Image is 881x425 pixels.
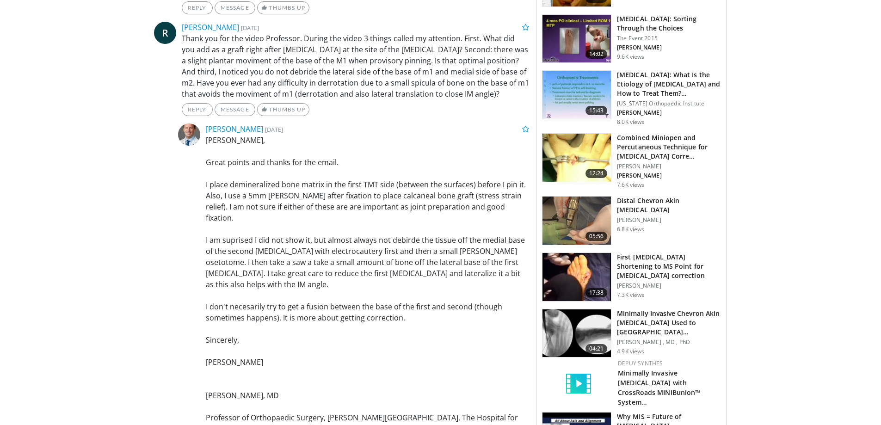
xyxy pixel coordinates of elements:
p: The Event 2015 [617,35,721,42]
h3: First [MEDICAL_DATA] Shortening to MS Point for [MEDICAL_DATA] correction [617,253,721,280]
p: [PERSON_NAME] [617,172,721,179]
a: 04:21 Minimally Invasive Chevron Akin [MEDICAL_DATA] Used to [GEOGRAPHIC_DATA]… [PERSON_NAME] , M... [542,309,721,358]
p: 7.3K views [617,291,644,299]
a: Message [215,103,255,116]
p: [PERSON_NAME] [617,44,721,51]
a: Reply [182,103,213,116]
span: 12:24 [585,169,608,178]
img: e73f24f9-02ca-4bec-a641-813152ebe724.150x105_q85_crop-smart_upscale.jpg [542,309,611,357]
small: [DATE] [241,24,259,32]
span: 15:43 [585,106,608,115]
p: Thank you for the video Professor. During the video 3 things called my attention. First. What did... [182,33,530,99]
img: video_placeholder_short.svg [544,359,613,408]
a: 12:24 Combined Miniopen and Percutaneous Technique for [MEDICAL_DATA] Corre… [PERSON_NAME] [PERSO... [542,133,721,189]
p: [PERSON_NAME] [617,282,721,289]
img: 453fc654-1f5c-40b1-9270-689191109b10.150x105_q85_crop-smart_upscale.jpg [542,15,611,63]
img: abb9f310-2826-487f-ae75-9336bcd83bb7.150x105_q85_crop-smart_upscale.jpg [542,197,611,245]
a: Thumbs Up [257,103,309,116]
a: 14:02 [MEDICAL_DATA]: Sorting Through the Choices The Event 2015 [PERSON_NAME] 9.6K views [542,14,721,63]
a: DePuy Synthes [618,359,663,367]
p: 8.0K views [617,118,644,126]
p: [PERSON_NAME] [617,216,721,224]
p: 7.6K views [617,181,644,189]
p: 9.6K views [617,53,644,61]
a: Message [215,1,255,14]
span: 14:02 [585,49,608,59]
a: [PERSON_NAME] [206,124,263,134]
a: [PERSON_NAME] [182,22,239,32]
a: Reply [182,1,213,14]
span: 04:21 [585,344,608,353]
a: R [154,22,176,44]
h3: Minimally Invasive Chevron Akin [MEDICAL_DATA] Used to [GEOGRAPHIC_DATA]… [617,309,721,337]
p: 6.8K views [617,226,644,233]
h3: Combined Miniopen and Percutaneous Technique for [MEDICAL_DATA] Corre… [617,133,721,161]
img: 0627a79c-b613-4c7b-b2f9-160f6bf7907e.150x105_q85_crop-smart_upscale.jpg [542,71,611,119]
h3: [MEDICAL_DATA]: What Is the Etiology of [MEDICAL_DATA] and How to Treat Them?… [617,70,721,98]
p: [US_STATE] Orthopaedic Institute [617,100,721,107]
h3: [MEDICAL_DATA]: Sorting Through the Choices [617,14,721,33]
h3: Distal Chevron Akin [MEDICAL_DATA] [617,196,721,215]
img: xX2wXF35FJtYfXNX5hMDoxOjBrOw-uIx_1.150x105_q85_crop-smart_upscale.jpg [542,253,611,301]
p: [PERSON_NAME] [617,109,721,117]
span: 17:38 [585,288,608,297]
a: 05:56 Distal Chevron Akin [MEDICAL_DATA] [PERSON_NAME] 6.8K views [542,196,721,245]
a: Thumbs Up [257,1,309,14]
img: Avatar [178,123,200,146]
p: [PERSON_NAME] , MD , PhD [617,339,721,346]
small: [DATE] [265,125,283,134]
p: 4.9K views [617,348,644,355]
p: [PERSON_NAME] [617,163,721,170]
a: 17:38 First [MEDICAL_DATA] Shortening to MS Point for [MEDICAL_DATA] correction [PERSON_NAME] 7.3... [542,253,721,302]
span: 05:56 [585,232,608,241]
img: 3e364f3d-686f-4e9c-95fc-b5685a857d88.150x105_q85_crop-smart_upscale.jpg [542,134,611,182]
a: Minimally Invasive [MEDICAL_DATA] with CrossRoads MINIBunion™ System… [618,369,700,407]
a: 15:43 [MEDICAL_DATA]: What Is the Etiology of [MEDICAL_DATA] and How to Treat Them?… [US_STATE] O... [542,70,721,126]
